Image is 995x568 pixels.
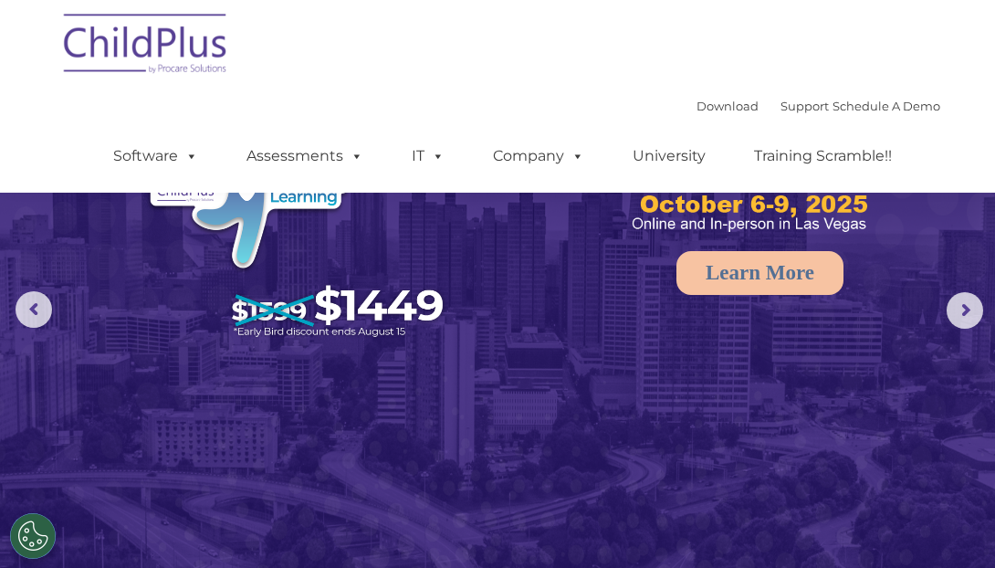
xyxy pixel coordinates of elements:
a: Support [780,99,829,113]
a: Download [696,99,759,113]
a: Learn More [676,251,843,295]
a: IT [393,138,463,174]
a: Company [475,138,602,174]
font: | [696,99,940,113]
a: Schedule A Demo [833,99,940,113]
a: Assessments [228,138,382,174]
button: Cookies Settings [10,513,56,559]
a: Software [95,138,216,174]
img: ChildPlus by Procare Solutions [55,1,237,92]
a: Training Scramble!! [736,138,910,174]
a: University [614,138,724,174]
